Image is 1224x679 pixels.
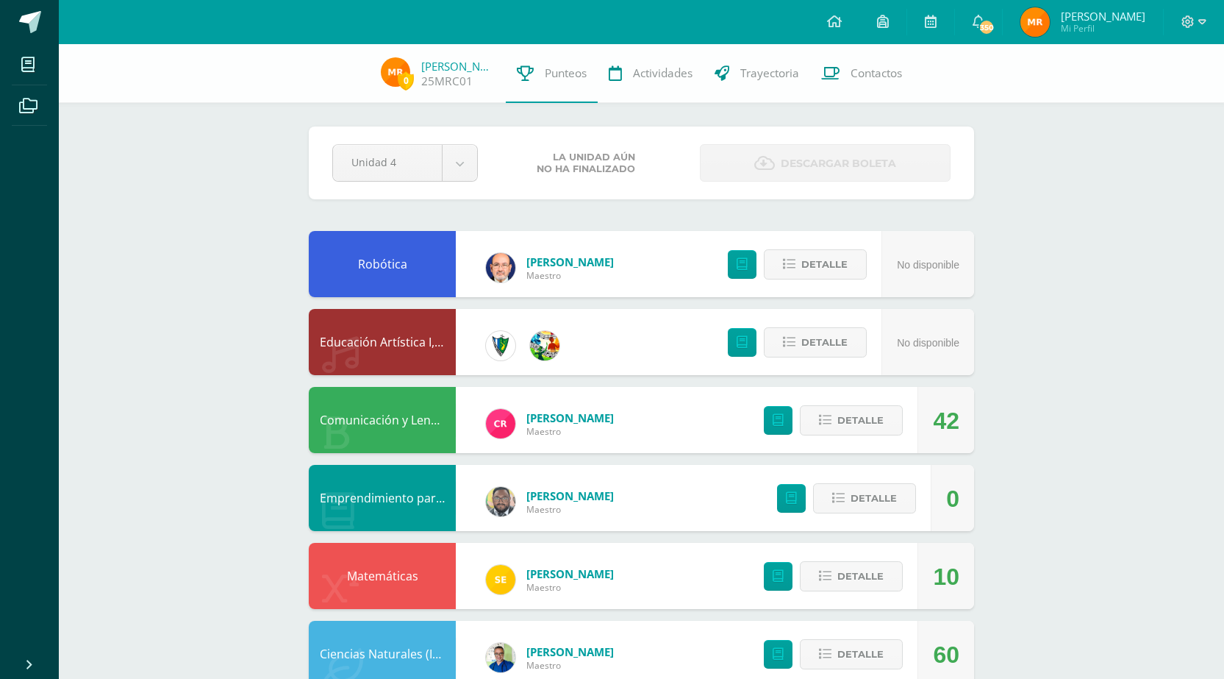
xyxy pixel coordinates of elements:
[1061,22,1145,35] span: Mi Perfil
[837,641,884,668] span: Detalle
[309,465,456,531] div: Emprendimiento para la Productividad
[933,388,959,454] div: 42
[1020,7,1050,37] img: fc57bf05e258940c21f15c60df0ea767.png
[309,231,456,297] div: Robótica
[526,255,614,269] span: [PERSON_NAME]
[381,57,410,87] img: fc57bf05e258940c21f15c60df0ea767.png
[486,409,515,438] img: ab28fb4d7ed199cf7a34bbef56a79c5b.png
[526,488,614,503] span: [PERSON_NAME]
[486,253,515,282] img: 6b7a2a75a6c7e6282b1a1fdce061224c.png
[813,483,916,513] button: Detalle
[351,145,423,179] span: Unidad 4
[309,387,456,453] div: Comunicación y Lenguaje, Idioma Español
[333,145,477,181] a: Unidad 4
[633,65,692,81] span: Actividades
[851,65,902,81] span: Contactos
[781,146,896,182] span: Descargar boleta
[740,65,799,81] span: Trayectoria
[486,643,515,672] img: 692ded2a22070436d299c26f70cfa591.png
[897,259,959,271] span: No disponible
[486,331,515,360] img: 9f174a157161b4ddbe12118a61fed988.png
[526,503,614,516] span: Maestro
[946,466,959,532] div: 0
[486,487,515,516] img: 712781701cd376c1a616437b5c60ae46.png
[309,543,456,609] div: Matemáticas
[526,644,614,659] span: [PERSON_NAME]
[545,65,587,81] span: Punteos
[530,331,559,360] img: 159e24a6ecedfdf8f489544946a573f0.png
[933,544,959,610] div: 10
[526,566,614,581] span: [PERSON_NAME]
[851,485,897,512] span: Detalle
[526,581,614,594] span: Maestro
[978,19,995,35] span: 350
[837,563,884,590] span: Detalle
[526,410,614,425] span: [PERSON_NAME]
[837,407,884,434] span: Detalle
[506,44,598,103] a: Punteos
[598,44,704,103] a: Actividades
[309,309,456,375] div: Educación Artística I, Música y Danza
[1061,9,1145,24] span: [PERSON_NAME]
[897,337,959,349] span: No disponible
[704,44,810,103] a: Trayectoria
[486,565,515,594] img: 03c2987289e60ca238394da5f82a525a.png
[801,329,848,356] span: Detalle
[810,44,913,103] a: Contactos
[764,327,867,358] button: Detalle
[537,152,635,175] span: La unidad aún no ha finalizado
[398,71,414,90] span: 0
[800,561,903,591] button: Detalle
[800,405,903,436] button: Detalle
[526,425,614,438] span: Maestro
[526,659,614,672] span: Maestro
[801,251,848,278] span: Detalle
[526,269,614,282] span: Maestro
[764,249,867,280] button: Detalle
[800,639,903,669] button: Detalle
[421,74,473,89] a: 25MRC01
[421,59,495,74] a: [PERSON_NAME]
